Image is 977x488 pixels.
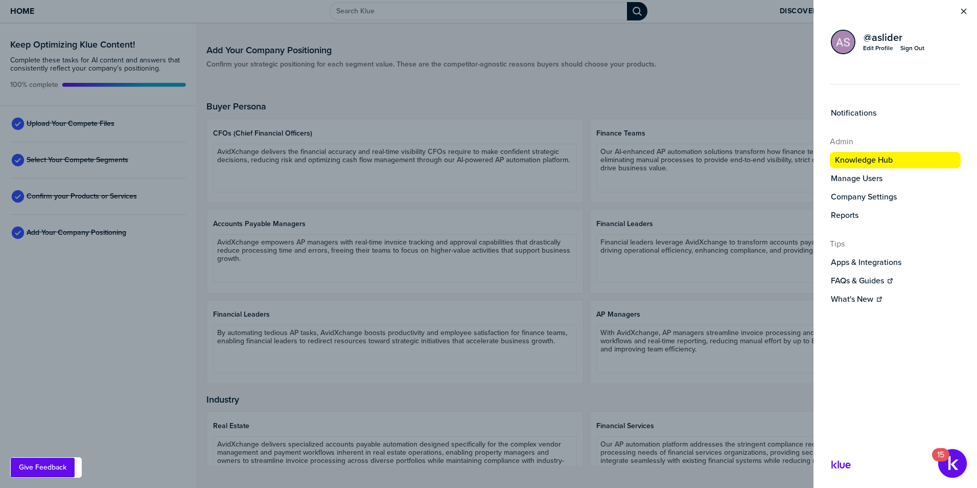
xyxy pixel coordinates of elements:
h4: Admin [830,136,961,148]
div: Edit Profile [863,44,893,52]
label: Company Settings [831,192,897,202]
label: What's New [831,294,873,304]
a: FAQs & Guides [830,275,961,287]
img: 81d0a6638d40fb300b8bfc34406c70f9-sml.png [832,31,854,53]
button: Give Feedback [11,458,75,477]
a: What's New [830,293,961,305]
label: FAQs & Guides [831,276,884,286]
button: Knowledge Hub [830,152,961,168]
label: Apps & Integrations [831,257,901,268]
label: Reports [831,210,858,220]
div: Sign Out [900,44,924,52]
button: Open Resource Center, 15 new notifications [938,449,967,478]
label: Knowledge Hub [835,155,893,165]
a: Notifications [830,107,961,119]
button: Sign Out [900,43,925,53]
a: Company Settings [830,191,961,203]
span: @ aslider [864,32,902,42]
label: Notifications [831,108,876,118]
div: 15 [937,455,944,468]
button: Close Menu [959,6,969,16]
a: Edit Profile [863,43,894,53]
button: Reports [830,209,961,221]
a: @aslider [863,31,925,43]
button: Apps & Integrations [830,256,961,269]
h4: Tips [830,238,961,250]
label: Manage Users [831,173,882,184]
div: Annie Slider [831,30,855,54]
a: Manage Users [830,172,961,185]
